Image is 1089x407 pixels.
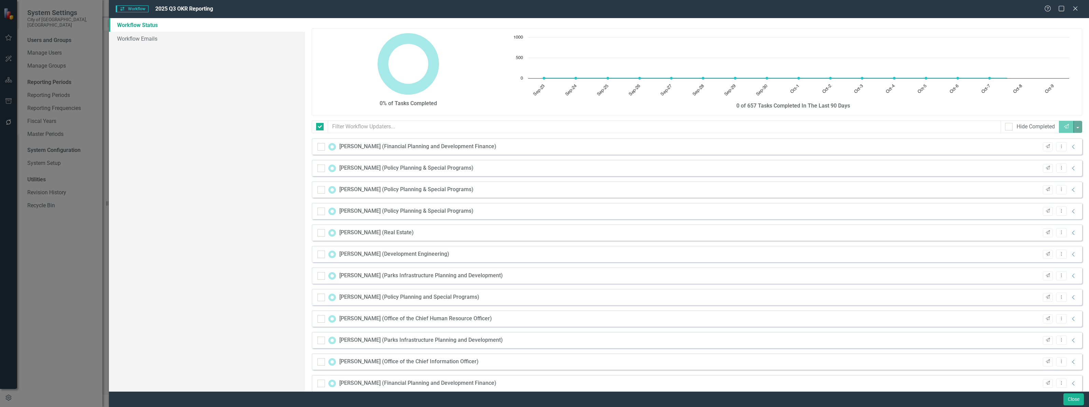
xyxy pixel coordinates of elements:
[765,77,768,80] path: Sep-30, 0. Tasks Completed.
[861,77,863,80] path: Oct-3, 0. Tasks Completed.
[339,379,496,387] div: [PERSON_NAME] (Financial Planning and Development Finance)
[339,143,496,151] div: [PERSON_NAME] (Financial Planning and Development Finance)
[533,84,546,97] text: Sep-23
[339,272,503,280] div: [PERSON_NAME] (Parks Infrastructure Planning and Development)
[606,77,609,80] path: Sep-25, 0. Tasks Completed.
[380,100,437,107] strong: 0% of Tasks Completed
[893,77,895,80] path: Oct-4, 0. Tasks Completed.
[638,77,641,80] path: Sep-26, 0. Tasks Completed.
[702,77,704,80] path: Sep-28, 0. Tasks Completed.
[155,5,213,12] span: 2025 Q3 OKR Reporting
[956,77,959,80] path: Oct-6, 0. Tasks Completed.
[885,84,896,94] text: Oct-4
[734,77,736,80] path: Sep-29, 0. Tasks Completed.
[1044,84,1055,94] text: Oct-9
[596,84,609,97] text: Sep-25
[339,229,414,237] div: [PERSON_NAME] (Real Estate)
[1063,393,1084,405] button: Close
[660,84,673,97] text: Sep-27
[521,76,523,81] text: 0
[339,315,492,323] div: [PERSON_NAME] (Office of the Chief Human Resource Officer)
[924,77,927,80] path: Oct-5, 0. Tasks Completed.
[736,102,850,109] strong: 0 of 657 Tasks Completed In The Last 90 Days
[109,32,305,45] a: Workflow Emails
[513,35,523,40] text: 1000
[790,84,800,94] text: Oct-1
[981,84,991,94] text: Oct-7
[1017,123,1055,131] div: Hide Completed
[988,77,991,80] path: Oct-7, 0. Tasks Completed.
[692,84,705,97] text: Sep-28
[670,77,673,80] path: Sep-27, 0. Tasks Completed.
[917,84,928,94] text: Oct-5
[339,207,473,215] div: [PERSON_NAME] (Policy Planning & Special Programs)
[516,56,523,60] text: 500
[339,336,503,344] div: [PERSON_NAME] (Parks Infrastructure Planning and Development)
[109,18,305,32] a: Workflow Status
[853,84,864,94] text: Oct-3
[328,121,1001,133] input: Filter Workflow Updaters...
[574,77,577,80] path: Sep-24, 0. Tasks Completed.
[339,164,473,172] div: [PERSON_NAME] (Policy Planning & Special Programs)
[510,34,1077,102] div: Chart. Highcharts interactive chart.
[949,84,959,94] text: Oct-6
[628,84,641,97] text: Sep-26
[565,84,578,97] text: Sep-24
[829,77,832,80] path: Oct-2, 0. Tasks Completed.
[339,293,479,301] div: [PERSON_NAME] (Policy Planning and Special Programs)
[797,77,800,80] path: Oct-1, 0. Tasks Completed.
[339,186,473,194] div: [PERSON_NAME] (Policy Planning & Special Programs)
[821,84,832,94] text: Oct-2
[724,84,737,97] text: Sep-29
[1013,84,1023,94] text: Oct-8
[755,84,768,97] text: Sep-30
[116,5,148,12] span: Workflow
[339,250,449,258] div: [PERSON_NAME] (Development Engineering)
[510,34,1073,102] svg: Interactive chart
[339,358,479,366] div: [PERSON_NAME] (Office of the Chief Information Officer)
[542,77,545,80] path: Sep-23, 0. Tasks Completed.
